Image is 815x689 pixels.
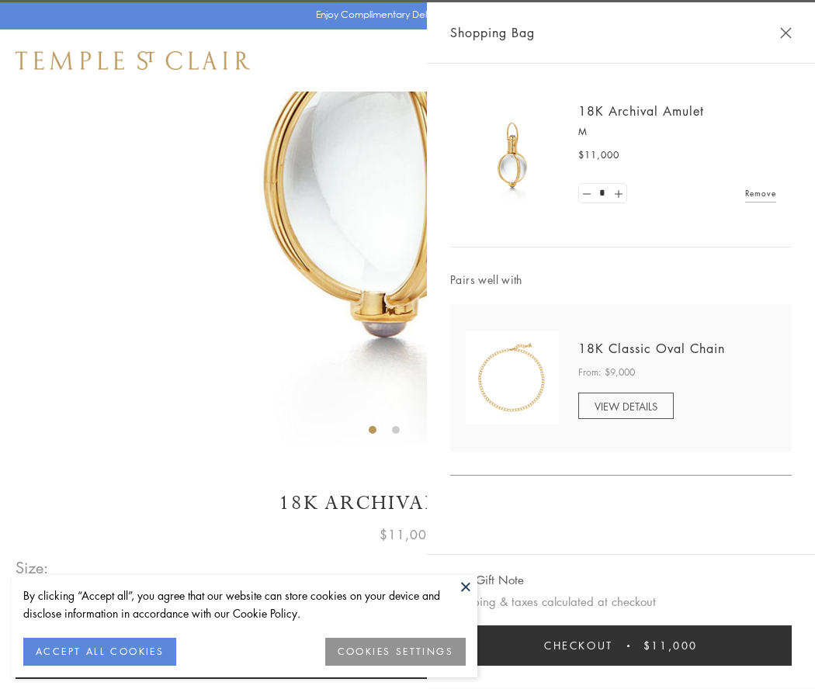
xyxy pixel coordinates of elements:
[578,340,725,357] a: 18K Classic Oval Chain
[450,570,524,590] button: Add Gift Note
[544,637,613,654] span: Checkout
[595,399,657,414] span: VIEW DETAILS
[16,555,50,580] span: Size:
[325,638,466,666] button: COOKIES SETTINGS
[578,365,635,380] span: From: $9,000
[316,7,492,23] p: Enjoy Complimentary Delivery & Returns
[745,185,776,202] a: Remove
[578,102,704,119] a: 18K Archival Amulet
[643,637,698,654] span: $11,000
[450,625,792,666] button: Checkout $11,000
[466,109,559,202] img: 18K Archival Amulet
[450,271,792,289] span: Pairs well with
[450,23,535,43] span: Shopping Bag
[578,124,776,140] p: M
[780,27,792,39] button: Close Shopping Bag
[450,592,792,611] p: Shipping & taxes calculated at checkout
[23,638,176,666] button: ACCEPT ALL COOKIES
[16,51,250,70] img: Temple St. Clair
[610,184,626,203] a: Set quantity to 2
[578,147,619,163] span: $11,000
[579,184,595,203] a: Set quantity to 0
[16,490,799,517] h1: 18K Archival Amulet
[23,587,466,622] div: By clicking “Accept all”, you agree that our website can store cookies on your device and disclos...
[380,525,435,545] span: $11,000
[466,331,559,424] img: N88865-OV18
[578,393,674,419] a: VIEW DETAILS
